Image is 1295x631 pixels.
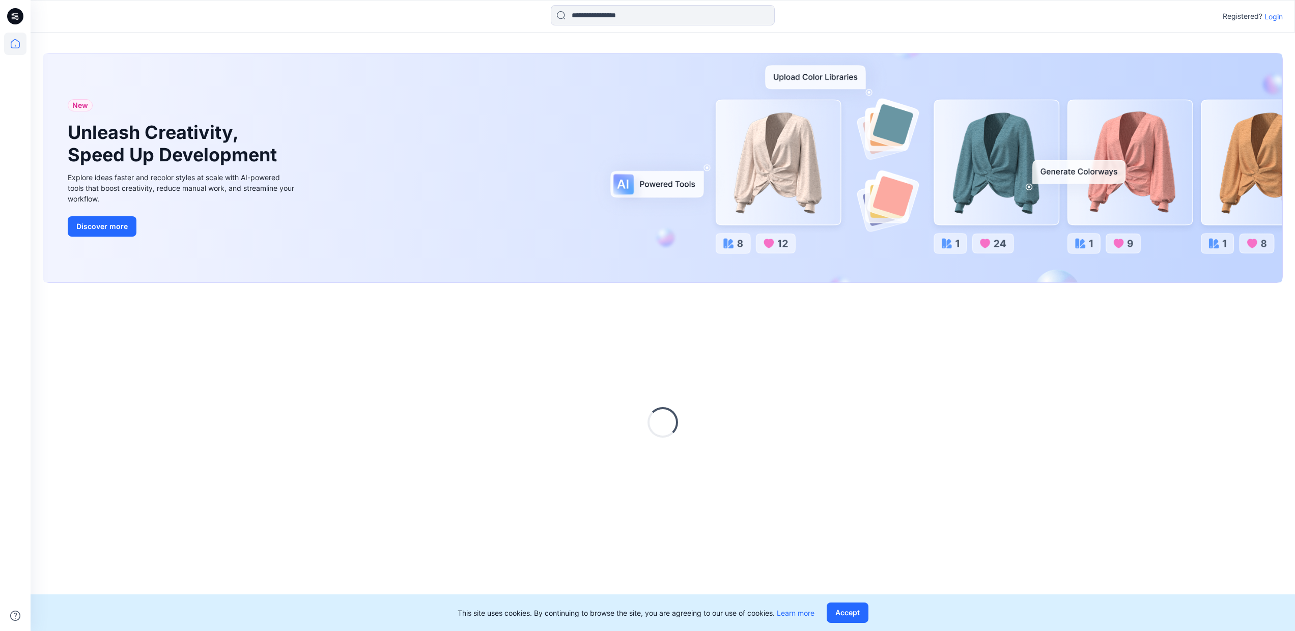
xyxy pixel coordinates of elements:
[68,172,297,204] div: Explore ideas faster and recolor styles at scale with AI-powered tools that boost creativity, red...
[1223,10,1262,22] p: Registered?
[827,603,868,623] button: Accept
[72,99,88,111] span: New
[777,609,814,617] a: Learn more
[1264,11,1283,22] p: Login
[68,122,281,165] h1: Unleash Creativity, Speed Up Development
[458,608,814,618] p: This site uses cookies. By continuing to browse the site, you are agreeing to our use of cookies.
[68,216,297,237] a: Discover more
[68,216,136,237] button: Discover more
